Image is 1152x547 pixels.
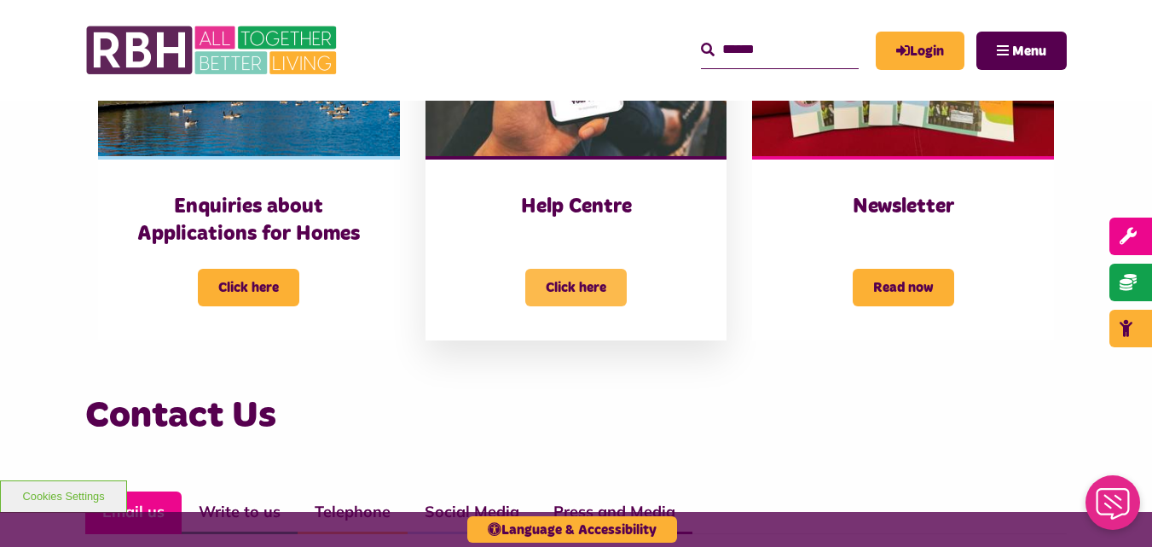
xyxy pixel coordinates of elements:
[536,492,692,534] a: Press and Media
[132,194,366,247] h3: Enquiries about Applications for Homes
[85,492,182,534] a: Email us
[1075,470,1152,547] iframe: Netcall Web Assistant for live chat
[853,269,954,306] span: Read now
[525,269,627,306] span: Click here
[85,392,1067,440] h3: Contact Us
[1012,44,1046,58] span: Menu
[298,492,408,534] a: Telephone
[460,194,693,220] h3: Help Centre
[876,32,964,70] a: MyRBH
[182,492,298,534] a: Write to us
[408,492,536,534] a: Social Media
[467,516,677,543] button: Language & Accessibility
[976,32,1067,70] button: Navigation
[85,17,341,84] img: RBH
[198,269,299,306] span: Click here
[786,194,1020,220] h3: Newsletter
[701,32,859,68] input: Search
